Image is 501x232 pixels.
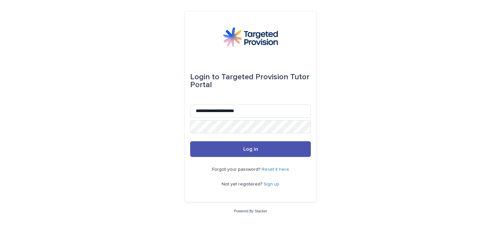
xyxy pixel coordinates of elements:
[234,209,267,213] a: Powered By Stacker
[264,182,279,186] a: Sign up
[212,167,262,172] span: Forgot your password?
[222,182,264,186] span: Not yet registered?
[243,146,258,152] span: Log in
[223,27,278,47] img: M5nRWzHhSzIhMunXDL62
[190,68,311,94] div: Targeted Provision Tutor Portal
[262,167,289,172] a: Reset it here
[190,73,219,81] span: Login to
[190,141,311,157] button: Log in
